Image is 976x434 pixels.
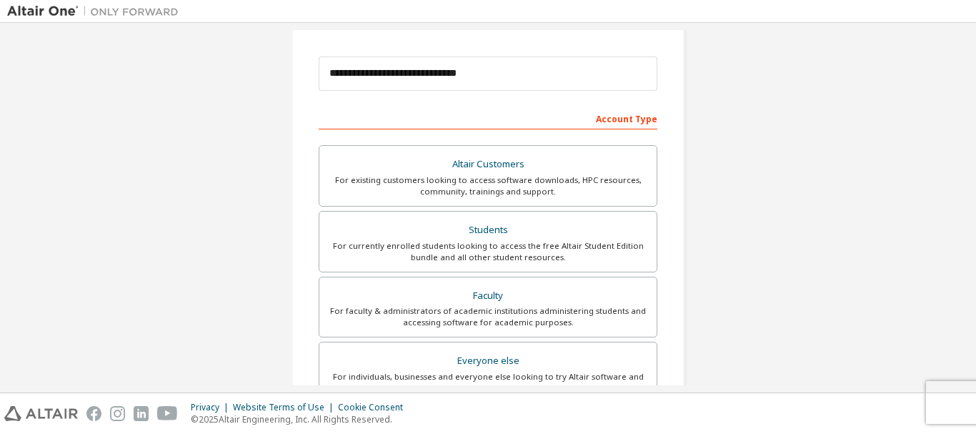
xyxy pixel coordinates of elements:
img: linkedin.svg [134,406,149,421]
img: Altair One [7,4,186,19]
div: For individuals, businesses and everyone else looking to try Altair software and explore our prod... [328,371,648,394]
div: Everyone else [328,351,648,371]
div: Altair Customers [328,154,648,174]
p: © 2025 Altair Engineering, Inc. All Rights Reserved. [191,413,412,425]
div: For existing customers looking to access software downloads, HPC resources, community, trainings ... [328,174,648,197]
img: instagram.svg [110,406,125,421]
div: Website Terms of Use [233,402,338,413]
div: For faculty & administrators of academic institutions administering students and accessing softwa... [328,305,648,328]
div: Faculty [328,286,648,306]
div: Account Type [319,107,657,129]
div: For currently enrolled students looking to access the free Altair Student Edition bundle and all ... [328,240,648,263]
div: Students [328,220,648,240]
img: youtube.svg [157,406,178,421]
div: Cookie Consent [338,402,412,413]
img: facebook.svg [86,406,101,421]
img: altair_logo.svg [4,406,78,421]
div: Privacy [191,402,233,413]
